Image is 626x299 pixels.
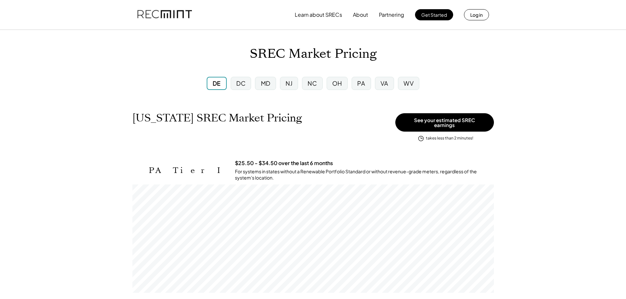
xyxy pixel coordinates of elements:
[250,46,377,62] h1: SREC Market Pricing
[236,79,245,87] div: DC
[381,79,388,87] div: VA
[357,79,365,87] div: PA
[137,4,192,26] img: recmint-logotype%403x.png
[295,8,342,21] button: Learn about SRECs
[404,79,414,87] div: WV
[213,79,221,87] div: DE
[149,166,225,175] h2: PA Tier I
[464,9,489,20] button: Log in
[235,168,494,181] div: For systems in states without a Renewable Portfolio Standard or without revenue-grade meters, reg...
[353,8,368,21] button: About
[235,160,333,167] h3: $25.50 - $34.50 over the last 6 months
[132,112,302,124] h1: [US_STATE] SREC Market Pricing
[261,79,270,87] div: MD
[332,79,342,87] div: OH
[395,113,494,132] button: See your estimated SREC earnings
[379,8,404,21] button: Partnering
[308,79,317,87] div: NC
[286,79,292,87] div: NJ
[415,9,453,20] button: Get Started
[426,136,473,141] div: takes less than 2 minutes!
